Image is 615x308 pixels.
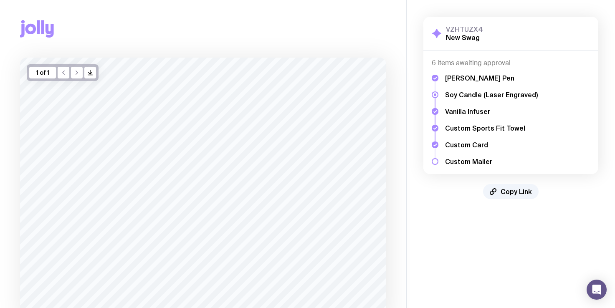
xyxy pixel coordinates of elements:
[446,25,483,33] h3: VZHTUZX4
[445,107,538,116] h5: Vanilla Infuser
[483,184,539,199] button: Copy Link
[445,124,538,132] h5: Custom Sports Fit Towel
[432,59,590,67] h4: 6 items awaiting approval
[29,67,56,78] div: 1 of 1
[445,141,538,149] h5: Custom Card
[84,67,96,78] button: />/>
[445,74,538,82] h5: [PERSON_NAME] Pen
[501,187,532,196] span: Copy Link
[445,157,538,166] h5: Custom Mailer
[587,280,607,300] div: Open Intercom Messenger
[446,33,483,42] h2: New Swag
[445,91,538,99] h5: Soy Candle (Laser Engraved)
[88,71,93,75] g: /> />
